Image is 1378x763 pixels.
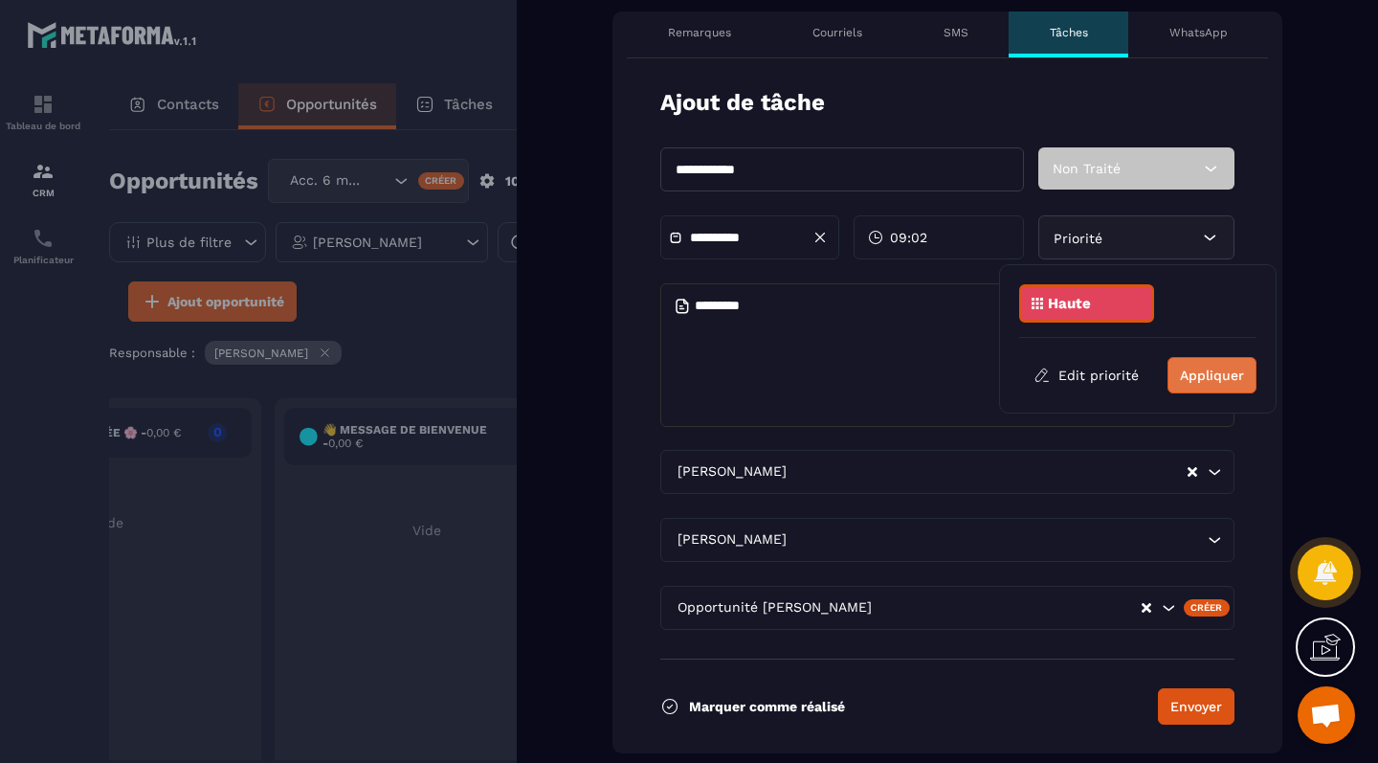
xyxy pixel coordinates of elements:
a: Ouvrir le chat [1298,686,1355,744]
input: Search for option [876,597,1140,618]
div: Search for option [660,586,1234,630]
span: Priorité [1054,231,1102,246]
span: Non Traité [1053,161,1121,176]
input: Search for option [790,461,1186,482]
input: Search for option [790,529,1203,550]
button: Edit priorité [1019,358,1153,393]
button: Envoyer [1158,688,1234,725]
div: Search for option [660,450,1234,494]
button: Clear Selected [1188,465,1197,480]
span: [PERSON_NAME] [673,529,790,550]
button: Appliquer [1167,357,1256,393]
span: 09:02 [890,228,927,247]
div: Créer [1184,599,1231,617]
p: Marquer comme réalisé [689,699,845,714]
div: Search for option [660,518,1234,562]
button: Clear Selected [1142,601,1151,616]
span: [PERSON_NAME] [673,461,790,482]
p: Haute [1048,297,1091,310]
span: Opportunité [PERSON_NAME] [673,597,876,618]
